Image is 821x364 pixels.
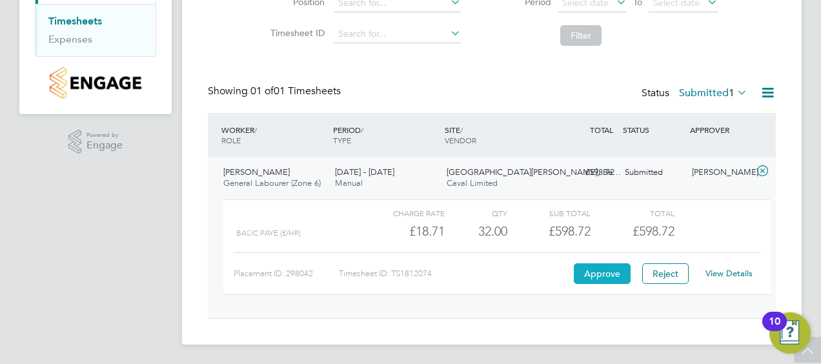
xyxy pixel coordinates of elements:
div: Placement ID: 298042 [234,263,339,284]
a: Go to home page [35,67,156,99]
div: Status [642,85,750,103]
span: Caval Limited [447,177,498,188]
button: Filter [560,25,602,46]
span: [PERSON_NAME] [223,167,290,177]
a: View Details [705,268,753,279]
span: TYPE [333,135,351,145]
span: £598.72 [633,223,674,239]
div: Timesheets [35,4,156,56]
div: SITE [441,118,553,152]
span: / [254,125,257,135]
label: Timesheet ID [267,27,325,39]
span: / [460,125,463,135]
div: WORKER [218,118,330,152]
input: Search for... [334,25,461,43]
div: £18.71 [361,221,445,242]
a: Powered byEngage [68,130,123,154]
div: QTY [445,205,507,221]
div: £598.72 [507,221,591,242]
span: 01 Timesheets [250,85,341,97]
button: Reject [642,263,689,284]
div: Sub Total [507,205,591,221]
div: Timesheet ID: TS1812074 [339,263,571,284]
span: [DATE] - [DATE] [335,167,394,177]
span: Powered by [86,130,123,141]
span: Engage [86,140,123,151]
div: Total [591,205,674,221]
a: Timesheets [48,15,102,27]
div: 32.00 [445,221,507,242]
span: [GEOGRAPHIC_DATA][PERSON_NAME], Be… [447,167,621,177]
span: BASIC PAYE (£/HR) [236,228,301,238]
button: Open Resource Center, 10 new notifications [769,312,811,354]
div: [PERSON_NAME] [687,162,754,183]
span: VENDOR [445,135,476,145]
span: Manual [335,177,363,188]
img: countryside-properties-logo-retina.png [50,67,141,99]
div: Showing [208,85,343,98]
div: 10 [769,321,780,338]
span: TOTAL [590,125,613,135]
div: £598.72 [552,162,620,183]
label: Submitted [679,86,747,99]
div: APPROVER [687,118,754,141]
div: Charge rate [361,205,445,221]
span: 1 [729,86,735,99]
div: Submitted [620,162,687,183]
a: Expenses [48,33,92,45]
div: PERIOD [330,118,441,152]
button: Approve [574,263,631,284]
span: General Labourer (Zone 6) [223,177,321,188]
span: / [361,125,363,135]
span: ROLE [221,135,241,145]
div: STATUS [620,118,687,141]
span: 01 of [250,85,274,97]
